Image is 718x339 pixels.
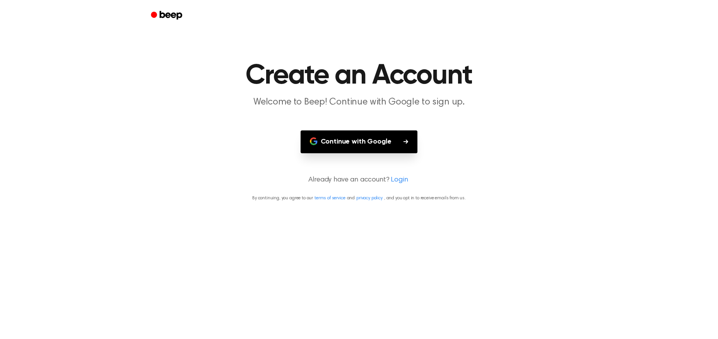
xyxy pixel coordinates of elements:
p: Welcome to Beep! Continue with Google to sign up. [210,96,508,109]
p: By continuing, you agree to our and , and you opt in to receive emails from us. [9,195,709,202]
a: Beep [145,8,189,23]
a: privacy policy [356,196,383,200]
h1: Create an Account [161,62,557,90]
button: Continue with Google [301,130,418,153]
a: terms of service [315,196,345,200]
p: Already have an account? [9,175,709,185]
a: Login [391,175,408,185]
